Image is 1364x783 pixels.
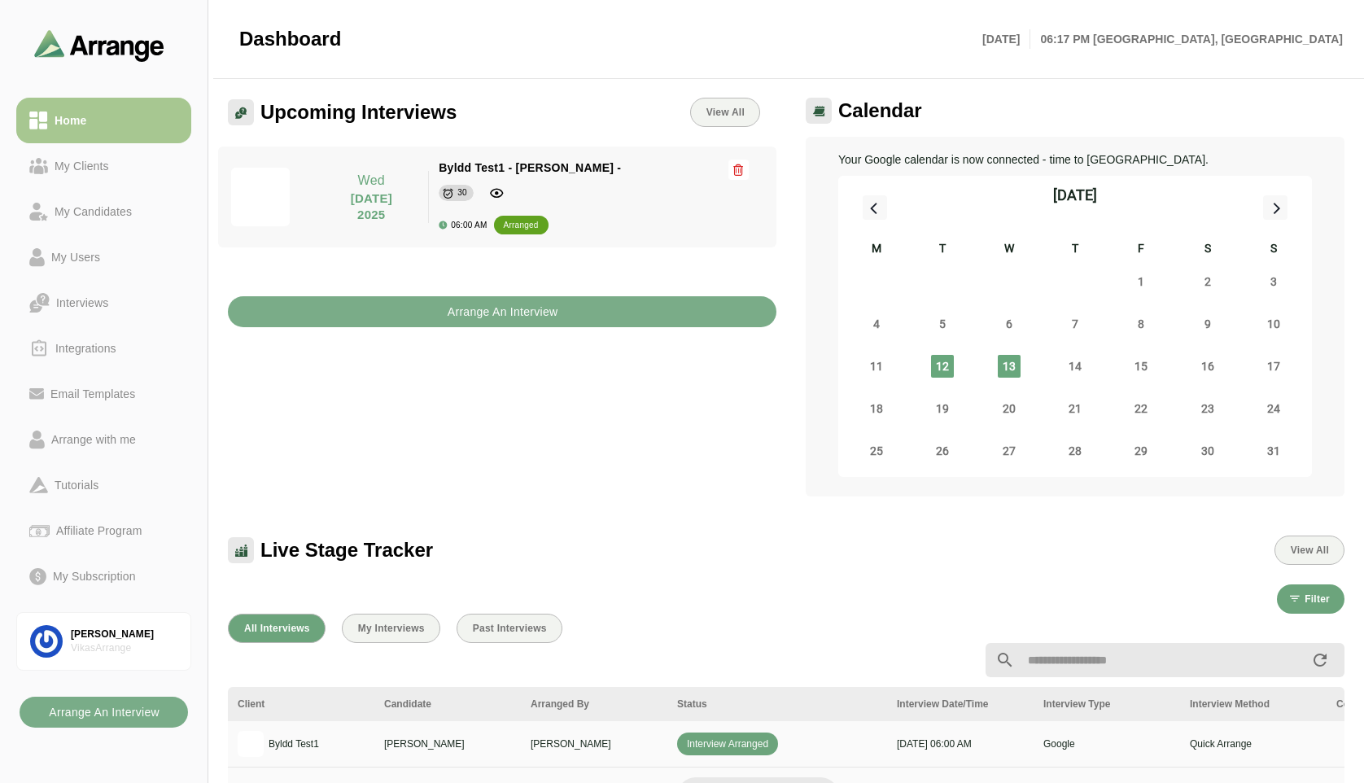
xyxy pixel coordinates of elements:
span: Saturday 9 August 2025 [1196,313,1219,335]
img: arrangeai-name-small-logo.4d2b8aee.svg [34,29,164,61]
div: [PERSON_NAME] [71,628,177,641]
button: All Interviews [228,614,326,643]
span: Dashboard [239,27,341,51]
span: Sunday 3 August 2025 [1262,270,1285,293]
p: [DATE] [982,29,1030,49]
div: S [1174,239,1240,260]
span: View All [706,107,745,118]
a: View All [690,98,760,127]
span: Friday 8 August 2025 [1130,313,1152,335]
span: Upcoming Interviews [260,100,457,125]
div: T [909,239,975,260]
div: Integrations [49,339,123,358]
img: Screenshot-2024-09-24-093932.png [231,168,290,226]
div: S [1241,239,1307,260]
a: My Users [16,234,191,280]
div: Tutorials [48,475,105,495]
div: W [976,239,1042,260]
a: Tutorials [16,462,191,508]
span: Live Stage Tracker [260,538,433,562]
div: Candidate [384,697,511,711]
span: Tuesday 26 August 2025 [931,440,954,462]
span: Sunday 31 August 2025 [1262,440,1285,462]
span: Wednesday 6 August 2025 [998,313,1021,335]
p: [PERSON_NAME] [384,737,511,751]
span: Interview Arranged [677,733,778,755]
span: Wednesday 13 August 2025 [998,355,1021,378]
a: My Clients [16,143,191,189]
div: F [1108,239,1174,260]
b: Arrange An Interview [447,296,558,327]
p: Google [1043,737,1170,751]
button: Arrange An Interview [20,697,188,728]
span: Saturday 2 August 2025 [1196,270,1219,293]
a: [PERSON_NAME]VikasArrange [16,612,191,671]
a: Home [16,98,191,143]
span: Friday 22 August 2025 [1130,397,1152,420]
span: Saturday 23 August 2025 [1196,397,1219,420]
div: T [1042,239,1108,260]
span: Past Interviews [472,623,547,634]
span: Friday 29 August 2025 [1130,440,1152,462]
span: Tuesday 19 August 2025 [931,397,954,420]
span: Tuesday 12 August 2025 [931,355,954,378]
div: 30 [457,185,467,201]
b: Arrange An Interview [48,697,160,728]
div: Arranged By [531,697,658,711]
div: Arrange with me [45,430,142,449]
div: My Subscription [46,566,142,586]
div: Interview Date/Time [897,697,1024,711]
span: Byldd Test1 - [PERSON_NAME] - [439,161,621,174]
span: Monday 11 August 2025 [865,355,888,378]
span: Sunday 10 August 2025 [1262,313,1285,335]
button: My Interviews [342,614,440,643]
span: My Interviews [357,623,425,634]
span: Sunday 24 August 2025 [1262,397,1285,420]
span: Wednesday 27 August 2025 [998,440,1021,462]
p: Quick Arrange [1190,737,1317,751]
div: [DATE] [1053,184,1097,207]
div: Interview Method [1190,697,1317,711]
span: Monday 25 August 2025 [865,440,888,462]
a: Affiliate Program [16,508,191,553]
i: appended action [1310,650,1330,670]
span: Wednesday 20 August 2025 [998,397,1021,420]
button: Past Interviews [457,614,562,643]
a: Arrange with me [16,417,191,462]
div: Affiliate Program [50,521,148,540]
div: Client [238,697,365,711]
span: Saturday 30 August 2025 [1196,440,1219,462]
div: Interviews [50,293,115,313]
div: Home [48,111,93,130]
p: [DATE] 06:00 AM [897,737,1024,751]
p: [DATE] 2025 [324,190,418,223]
a: My Subscription [16,553,191,599]
a: My Candidates [16,189,191,234]
img: logo [238,731,264,757]
span: Monday 4 August 2025 [865,313,888,335]
div: VikasArrange [71,641,177,655]
div: arranged [504,217,539,234]
a: Interviews [16,280,191,326]
p: Your Google calendar is now connected - time to [GEOGRAPHIC_DATA]. [838,150,1312,169]
div: Email Templates [44,384,142,404]
span: View All [1290,545,1329,556]
span: Thursday 7 August 2025 [1064,313,1086,335]
div: My Candidates [48,202,138,221]
span: Monday 18 August 2025 [865,397,888,420]
p: [PERSON_NAME] [531,737,658,751]
p: 06:17 PM [GEOGRAPHIC_DATA], [GEOGRAPHIC_DATA] [1030,29,1343,49]
div: My Clients [48,156,116,176]
div: 06:00 AM [439,221,487,230]
a: Email Templates [16,371,191,417]
span: Friday 1 August 2025 [1130,270,1152,293]
a: Integrations [16,326,191,371]
span: Thursday 28 August 2025 [1064,440,1086,462]
span: Calendar [838,98,922,123]
button: Arrange An Interview [228,296,776,327]
button: View All [1274,536,1344,565]
span: Thursday 14 August 2025 [1064,355,1086,378]
span: Friday 15 August 2025 [1130,355,1152,378]
p: Byldd Test1 [269,737,319,751]
div: Interview Type [1043,697,1170,711]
